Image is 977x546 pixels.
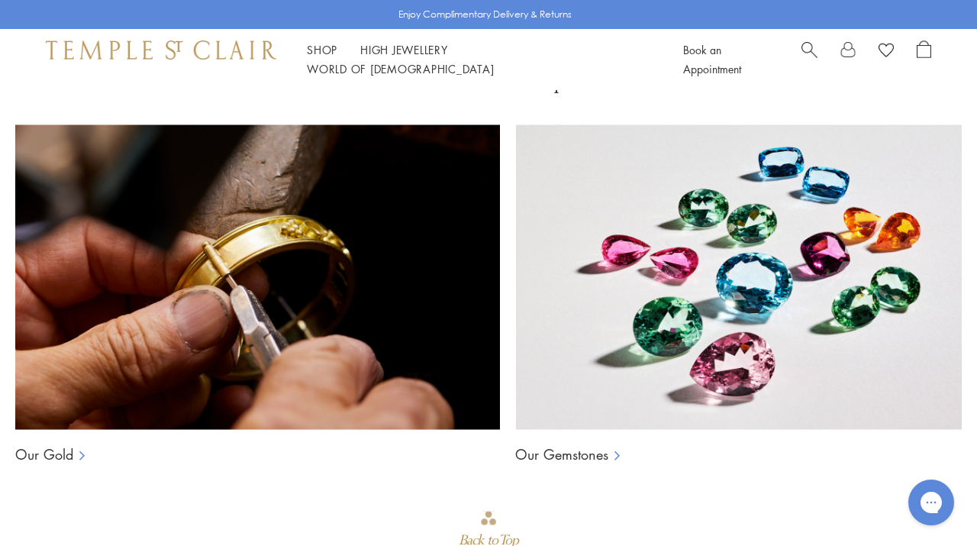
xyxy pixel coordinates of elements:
a: Search [801,40,817,79]
iframe: Gorgias live chat messenger [901,474,962,531]
a: High JewelleryHigh Jewellery [360,42,448,57]
a: ShopShop [307,42,337,57]
img: Temple St. Clair [46,40,276,59]
a: Open Shopping Bag [917,40,931,79]
img: Ball Chains [15,124,500,430]
a: View Wishlist [879,40,894,63]
a: Book an Appointment [683,42,741,76]
a: World of [DEMOGRAPHIC_DATA]World of [DEMOGRAPHIC_DATA] [307,61,494,76]
p: Enjoy Complimentary Delivery & Returns [398,7,572,22]
nav: Main navigation [307,40,649,79]
a: Our Gold [15,445,73,464]
a: Our Gemstones [515,445,608,464]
